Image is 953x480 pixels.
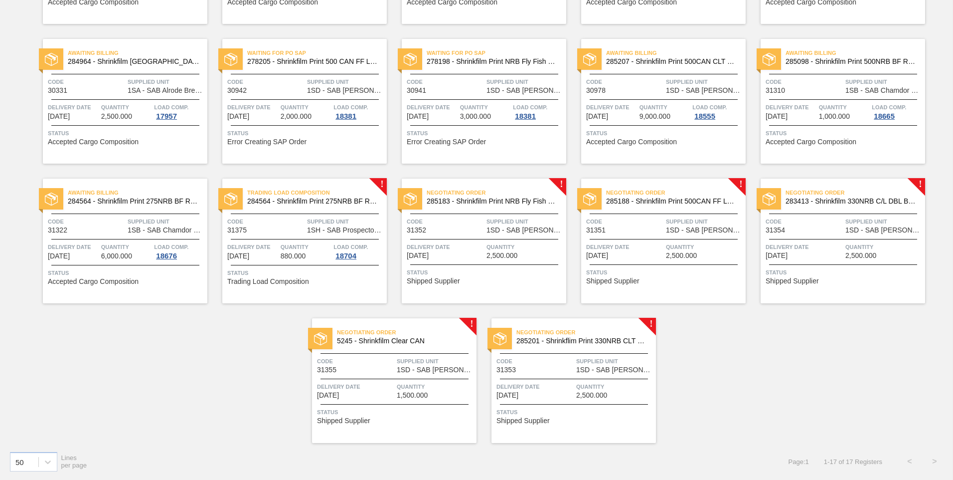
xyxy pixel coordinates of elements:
span: 31310 [766,87,785,94]
span: 09/05/2025 [48,252,70,260]
span: Code [766,77,843,87]
span: Status [766,128,923,138]
span: Code [48,217,125,227]
span: Status [586,128,743,138]
a: statusWaiting for PO SAP278205 - Shrinkfilm Print 500 CAN FF Lem 2020Code30942Supplied Unit1SD - ... [207,39,387,164]
span: 1SD - SAB Rosslyn Brewery [486,87,564,94]
span: Code [586,217,663,227]
span: Quantity [101,102,152,112]
span: Trading Load Composition [247,188,387,198]
a: !statusNegotiating Order285183 - Shrinkfilm Print NRB Fly Fish Lemon PUCode31352Supplied Unit1SD ... [387,179,566,303]
span: Quantity [666,242,743,252]
span: Trading Load Composition [227,278,309,285]
span: 09/06/2025 [227,252,249,260]
div: 50 [15,458,24,466]
button: > [922,449,947,474]
span: Quantity [639,102,690,112]
span: 31354 [766,227,785,234]
span: 1,000.000 [819,113,850,120]
a: statusAwaiting Billing285207 - Shrinkfilm Print 500CAN CLT PU 25Code30978Supplied Unit1SD - SAB [... [566,39,746,164]
a: !statusNegotiating Order285188 - Shrinkfilm Print 500CAN FF Lemon PUCode31351Supplied Unit1SD - S... [566,179,746,303]
span: 2,000.000 [281,113,312,120]
span: Delivery Date [586,102,637,112]
span: Status [48,268,205,278]
span: Shipped Supplier [496,417,550,425]
span: Code [586,77,663,87]
span: Status [586,267,743,277]
img: status [45,193,58,206]
span: Negotiating Order [337,327,476,337]
span: Code [766,217,843,227]
img: status [493,332,506,345]
span: Awaiting Billing [606,48,746,58]
span: Delivery Date [407,242,484,252]
span: 2,500.000 [666,252,697,259]
span: Negotiating Order [606,188,746,198]
span: Accepted Cargo Composition [586,138,677,146]
span: Quantity [460,102,511,112]
span: 1SA - SAB Alrode Brewery [128,87,205,94]
span: Negotiating Order [786,188,925,198]
span: Delivery Date [766,242,843,252]
span: Shipped Supplier [766,277,819,285]
span: Supplied Unit [307,217,384,227]
span: Status [227,128,384,138]
a: Load Comp.18555 [692,102,743,120]
img: status [314,332,327,345]
a: Load Comp.17957 [154,102,205,120]
span: Supplied Unit [845,77,923,87]
span: Supplied Unit [576,356,653,366]
span: 08/24/2025 [586,113,608,120]
span: Delivery Date [766,102,816,112]
div: 18381 [333,112,358,120]
span: Quantity [281,102,331,112]
span: 284564 - Shrinkfilm Print 275NRB BF Ruby PU [247,198,379,205]
span: 283413 - Shrinkfilm 330NRB C/L DBL Booster 2 [786,198,917,205]
img: status [45,53,58,66]
a: !statusNegotiating Order5245 - Shrinkfilm Clear CANCode31355Supplied Unit1SD - SAB [PERSON_NAME]D... [297,318,476,443]
img: status [404,53,417,66]
span: Accepted Cargo Composition [48,278,139,285]
span: 1,500.000 [397,392,428,399]
div: 18704 [333,252,358,260]
span: Awaiting Billing [786,48,925,58]
span: Quantity [845,242,923,252]
span: 30978 [586,87,606,94]
span: Code [317,356,394,366]
span: Supplied Unit [128,77,205,87]
span: Quantity [281,242,331,252]
a: statusAwaiting Billing284964 - Shrinkfilm [GEOGRAPHIC_DATA] ([GEOGRAPHIC_DATA])Code30331Supplied ... [28,39,207,164]
span: Supplied Unit [128,217,205,227]
img: status [763,193,776,206]
span: 31322 [48,227,67,234]
img: status [763,53,776,66]
span: Code [227,77,305,87]
span: Shipped Supplier [407,277,460,285]
span: Status [766,267,923,277]
span: 1SD - SAB Rosslyn Brewery [307,87,384,94]
span: 1SD - SAB Rosslyn Brewery [666,87,743,94]
a: !statusNegotiating Order285201 - Shrinkflim Print 330NRB CLT PU 25Code31353Supplied Unit1SD - SAB... [476,318,656,443]
span: 2,500.000 [845,252,876,259]
span: Negotiating Order [427,188,566,198]
span: Quantity [101,242,152,252]
span: Load Comp. [513,102,547,112]
div: 18665 [872,112,897,120]
span: 5245 - Shrinkfilm Clear CAN [337,337,469,345]
span: 30331 [48,87,67,94]
div: 18676 [154,252,179,260]
span: Delivery Date [48,242,99,252]
span: 09/07/2025 [586,252,608,259]
span: 284964 - Shrinkfilm 330NRB Castle (Hogwarts) [68,58,199,65]
span: 31352 [407,227,426,234]
span: Negotiating Order [516,327,656,337]
a: Load Comp.18381 [333,102,384,120]
span: Delivery Date [48,102,99,112]
span: 3,000.000 [460,113,491,120]
span: 1SB - SAB Chamdor Brewery [845,87,923,94]
span: 2,500.000 [486,252,517,259]
span: 09/03/2025 [766,113,788,120]
span: Code [48,77,125,87]
span: Supplied Unit [307,77,384,87]
span: 6,000.000 [101,252,132,260]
